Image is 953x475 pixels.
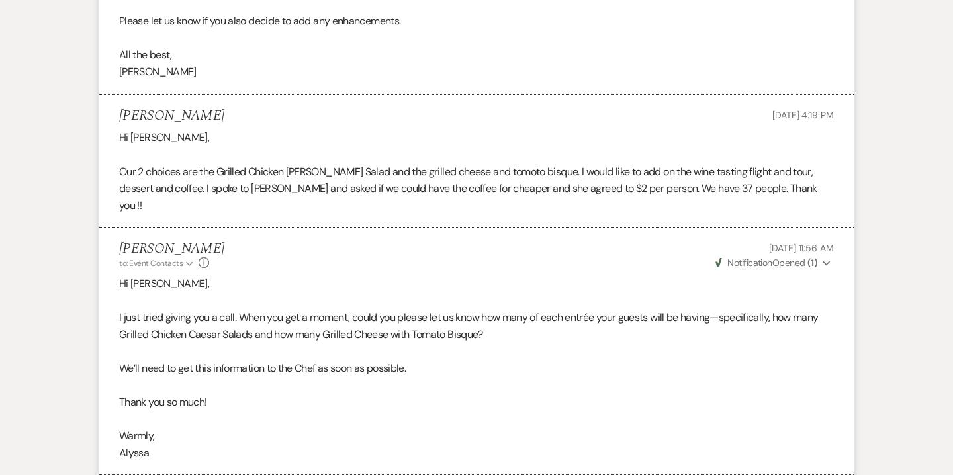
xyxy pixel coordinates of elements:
span: Notification [727,257,772,269]
p: Thank you so much! [119,394,834,411]
span: [DATE] 4:19 PM [772,109,834,121]
p: Our 2 choices are the Grilled Chicken [PERSON_NAME] Salad and the grilled cheese and tomoto bisqu... [119,163,834,214]
p: Hi [PERSON_NAME], [119,275,834,292]
strong: ( 1 ) [807,257,817,269]
p: [PERSON_NAME] [119,64,834,81]
button: to: Event Contacts [119,257,195,269]
p: We’ll need to get this information to the Chef as soon as possible. [119,360,834,377]
span: [DATE] 11:56 AM [769,242,834,254]
span: Opened [715,257,817,269]
p: I just tried giving you a call. When you get a moment, could you please let us know how many of e... [119,309,834,343]
button: NotificationOpened (1) [713,256,834,270]
p: Alyssa [119,445,834,462]
p: Warmly, [119,427,834,445]
h5: [PERSON_NAME] [119,241,224,257]
p: Hi [PERSON_NAME], [119,129,834,146]
h5: [PERSON_NAME] [119,108,224,124]
span: to: Event Contacts [119,258,183,269]
p: All the best, [119,46,834,64]
p: Please let us know if you also decide to add any enhancements. [119,13,834,30]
